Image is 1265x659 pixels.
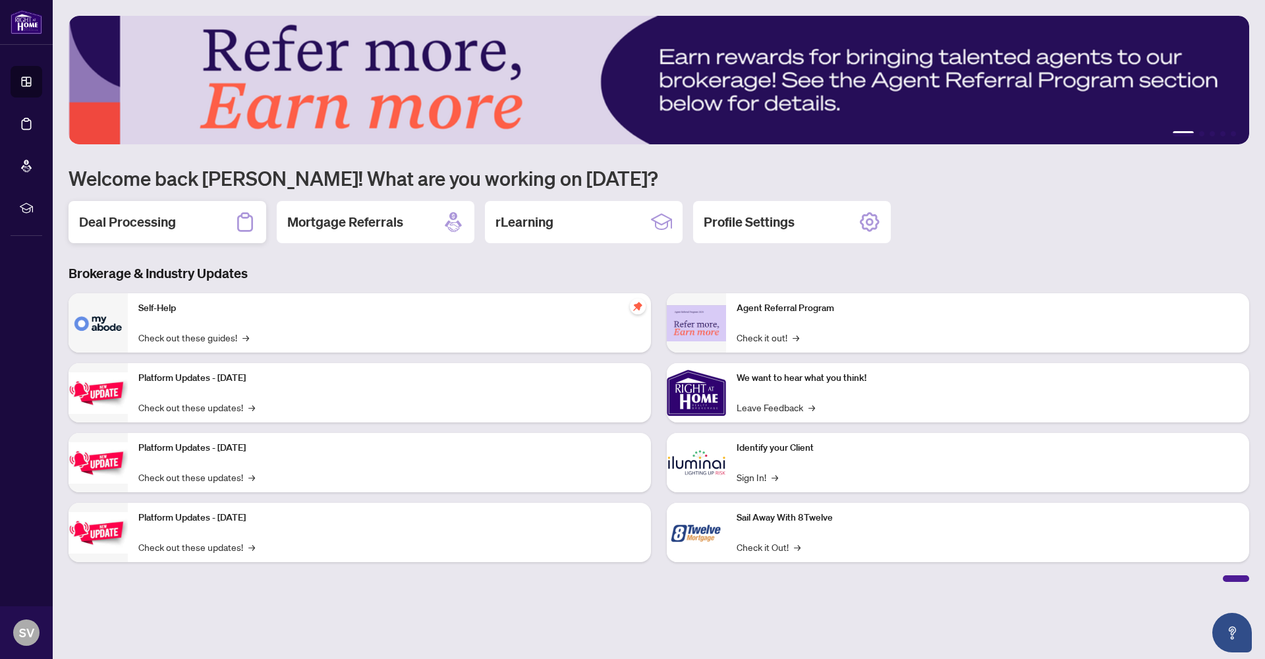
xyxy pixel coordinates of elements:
img: Platform Updates - July 21, 2025 [69,372,128,414]
span: → [248,400,255,415]
span: → [808,400,815,415]
h2: Deal Processing [79,213,176,231]
h2: rLearning [495,213,553,231]
a: Check out these updates!→ [138,470,255,484]
img: logo [11,10,42,34]
img: Platform Updates - July 8, 2025 [69,442,128,484]
a: Check out these guides!→ [138,330,249,345]
span: → [248,540,255,554]
span: → [772,470,778,484]
button: 5 [1231,131,1236,136]
a: Sign In!→ [737,470,778,484]
h2: Profile Settings [704,213,795,231]
p: Platform Updates - [DATE] [138,511,640,525]
a: Check it out!→ [737,330,799,345]
img: Self-Help [69,293,128,353]
a: Check out these updates!→ [138,540,255,554]
button: 2 [1199,131,1204,136]
button: 4 [1220,131,1225,136]
p: We want to hear what you think! [737,371,1239,386]
h3: Brokerage & Industry Updates [69,264,1249,283]
img: Slide 0 [69,16,1249,144]
p: Platform Updates - [DATE] [138,371,640,386]
p: Sail Away With 8Twelve [737,511,1239,525]
button: 3 [1210,131,1215,136]
a: Leave Feedback→ [737,400,815,415]
p: Agent Referral Program [737,301,1239,316]
img: Sail Away With 8Twelve [667,503,726,562]
a: Check it Out!→ [737,540,801,554]
p: Identify your Client [737,441,1239,455]
p: Self-Help [138,301,640,316]
button: Open asap [1212,613,1252,652]
span: → [242,330,249,345]
span: pushpin [630,299,646,314]
span: SV [19,623,34,642]
p: Platform Updates - [DATE] [138,441,640,455]
span: → [794,540,801,554]
img: We want to hear what you think! [667,363,726,422]
h2: Mortgage Referrals [287,213,403,231]
span: → [793,330,799,345]
h1: Welcome back [PERSON_NAME]! What are you working on [DATE]? [69,165,1249,190]
img: Platform Updates - June 23, 2025 [69,512,128,554]
button: 1 [1173,131,1194,136]
img: Identify your Client [667,433,726,492]
span: → [248,470,255,484]
img: Agent Referral Program [667,305,726,341]
a: Check out these updates!→ [138,400,255,415]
